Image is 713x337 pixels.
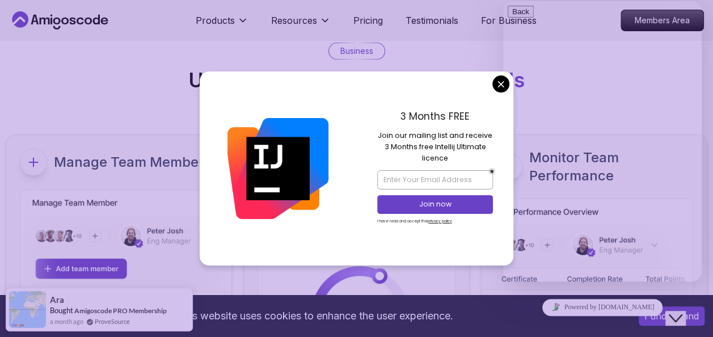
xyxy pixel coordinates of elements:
[74,306,167,315] a: Amigoscode PRO Membership
[421,68,525,92] span: Tech Skills
[9,291,46,328] img: provesource social proof notification image
[196,14,235,27] p: Products
[9,304,622,328] div: This website uses cookies to enhance the user experience.
[196,14,248,36] button: Products
[665,292,702,326] iframe: chat widget
[503,294,702,320] iframe: chat widget
[406,14,458,27] a: Testimonials
[188,69,525,91] h2: Up Skill Your Team with
[353,14,383,27] a: Pricing
[50,295,64,305] span: Ara
[481,14,537,27] a: For Business
[95,317,130,326] a: ProveSource
[50,317,83,326] span: a month ago
[340,45,373,57] p: Business
[271,14,331,36] button: Resources
[54,153,204,171] p: Manage Team Member
[271,14,317,27] p: Resources
[503,1,702,281] iframe: chat widget
[50,306,73,315] span: Bought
